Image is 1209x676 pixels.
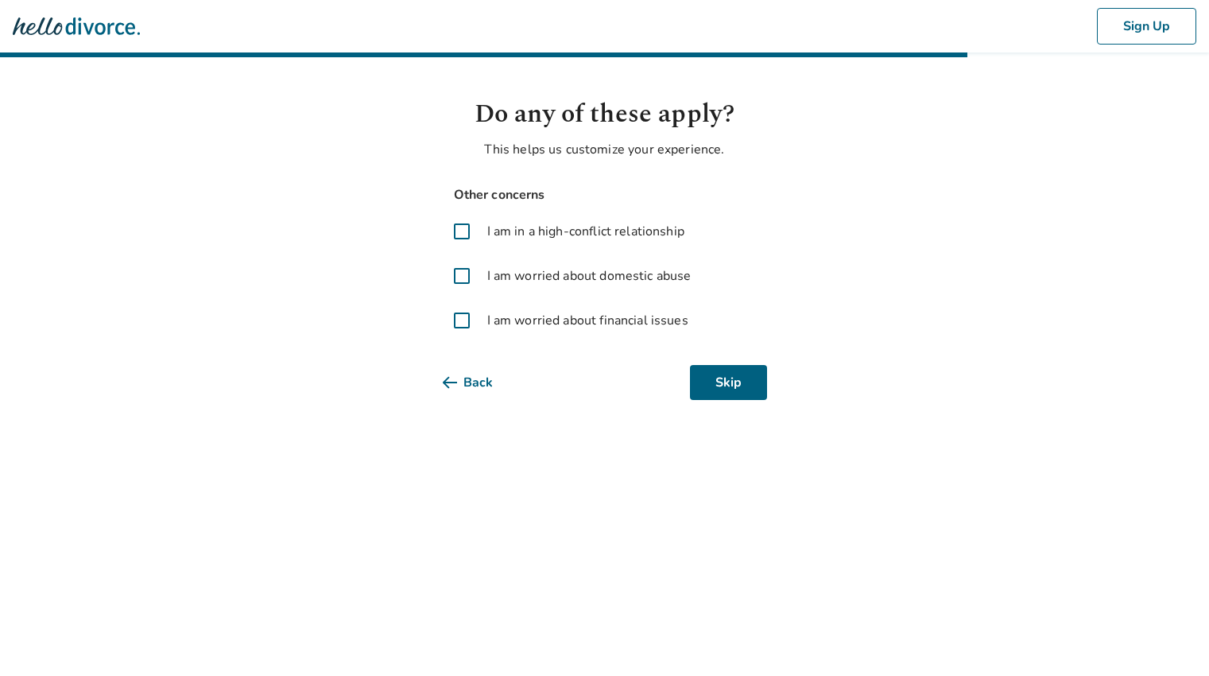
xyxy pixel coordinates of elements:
span: I am worried about domestic abuse [487,266,692,286]
span: I am in a high-conflict relationship [487,222,684,241]
h1: Do any of these apply? [443,95,767,134]
p: This helps us customize your experience. [443,140,767,159]
button: Sign Up [1097,8,1196,45]
iframe: Chat Widget [1130,600,1209,676]
img: Hello Divorce Logo [13,10,140,42]
span: Other concerns [443,185,767,206]
button: Skip [690,365,767,400]
span: I am worried about financial issues [487,311,688,330]
button: Back [443,365,518,400]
